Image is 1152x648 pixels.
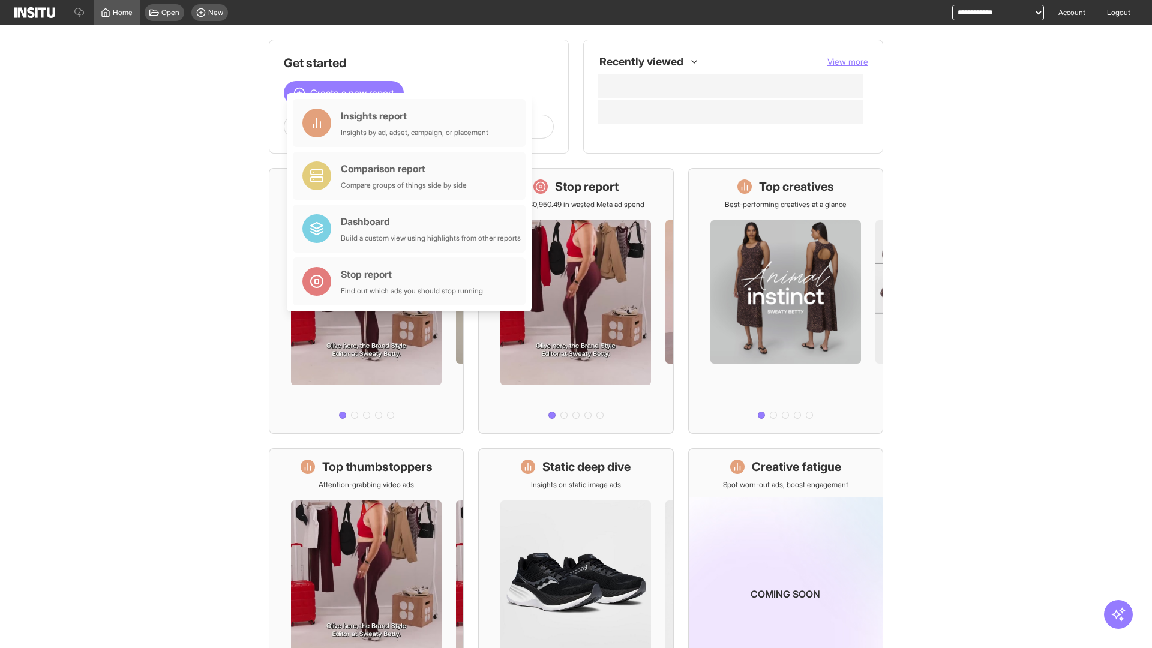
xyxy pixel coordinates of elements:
img: Logo [14,7,55,18]
span: Home [113,8,133,17]
div: Stop report [341,267,483,281]
h1: Stop report [555,178,619,195]
h1: Top creatives [759,178,834,195]
span: Open [161,8,179,17]
a: Top creativesBest-performing creatives at a glance [688,168,883,434]
span: New [208,8,223,17]
div: Build a custom view using highlights from other reports [341,233,521,243]
p: Save £30,950.49 in wasted Meta ad spend [507,200,644,209]
h1: Top thumbstoppers [322,458,433,475]
h1: Get started [284,55,554,71]
button: View more [827,56,868,68]
div: Find out which ads you should stop running [341,286,483,296]
div: Comparison report [341,161,467,176]
span: Create a new report [310,86,394,100]
button: Create a new report [284,81,404,105]
span: View more [827,56,868,67]
a: What's live nowSee all active ads instantly [269,168,464,434]
p: Insights on static image ads [531,480,621,490]
div: Dashboard [341,214,521,229]
div: Compare groups of things side by side [341,181,467,190]
div: Insights report [341,109,488,123]
p: Best-performing creatives at a glance [725,200,847,209]
a: Stop reportSave £30,950.49 in wasted Meta ad spend [478,168,673,434]
h1: Static deep dive [542,458,631,475]
p: Attention-grabbing video ads [319,480,414,490]
div: Insights by ad, adset, campaign, or placement [341,128,488,137]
